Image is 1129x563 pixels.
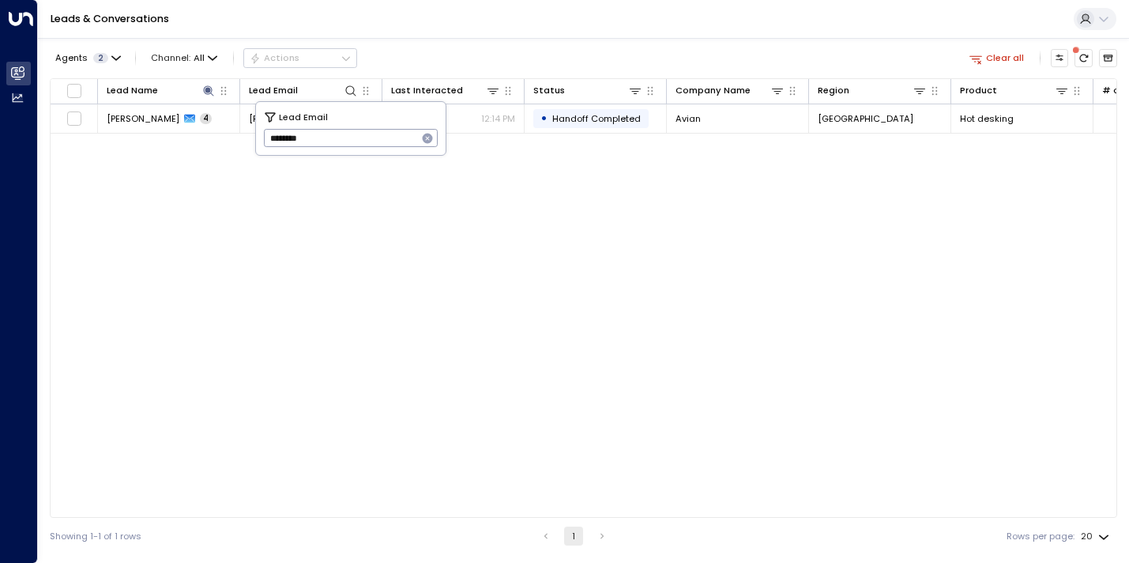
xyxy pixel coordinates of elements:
div: Last Interacted [391,83,463,98]
div: Last Interacted [391,83,500,98]
span: kyle@avian.io [249,112,373,125]
div: Product [960,83,997,98]
span: Toggle select all [66,83,82,99]
span: Avian [676,112,701,125]
div: Company Name [676,83,785,98]
span: Toggle select row [66,111,82,127]
button: Channel:All [146,49,223,66]
span: There are new threads available. Refresh the grid to view the latest updates. [1074,49,1093,67]
button: Clear all [964,49,1029,66]
div: Product [960,83,1069,98]
label: Rows per page: [1007,530,1074,543]
div: Showing 1-1 of 1 rows [50,530,141,543]
div: Status [533,83,642,98]
span: Agents [55,54,88,62]
a: Leads & Conversations [51,12,169,25]
span: Handoff Completed [552,112,641,125]
span: Kyle Dayne [107,112,179,125]
span: All [194,53,205,63]
span: 4 [200,113,212,124]
span: Channel: [146,49,223,66]
button: Archived Leads [1099,49,1117,67]
div: Actions [250,52,299,63]
span: Hot desking [960,112,1014,125]
button: Customize [1051,49,1069,67]
p: 12:14 PM [481,112,515,125]
button: Agents2 [50,49,125,66]
button: Actions [243,48,357,67]
div: Lead Email [249,83,358,98]
div: • [540,108,548,129]
nav: pagination navigation [536,527,612,546]
span: 2 [93,53,108,63]
div: Lead Email [249,83,298,98]
div: Lead Name [107,83,216,98]
div: Region [818,83,849,98]
div: Button group with a nested menu [243,48,357,67]
div: Lead Name [107,83,158,98]
div: Region [818,83,927,98]
div: Company Name [676,83,751,98]
span: London [818,112,913,125]
div: Status [533,83,565,98]
span: Lead Email [279,110,328,124]
button: page 1 [564,527,583,546]
div: 20 [1081,527,1112,546]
